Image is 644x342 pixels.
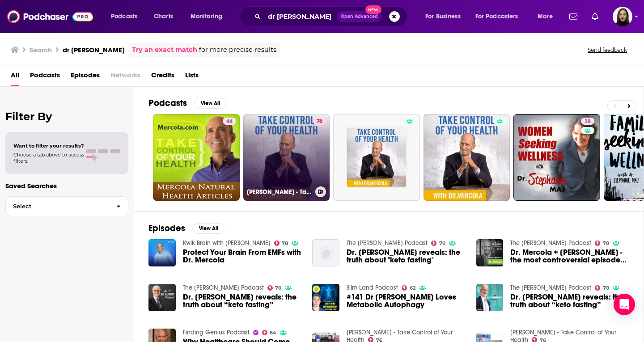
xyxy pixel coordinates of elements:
a: Lists [185,68,199,86]
span: 70 [439,241,445,245]
a: All [11,68,19,86]
a: The Dr. Gundry Podcast [510,284,591,291]
span: Networks [110,68,140,86]
h3: [PERSON_NAME] - Take Control of Your Health [247,188,312,196]
a: Dr. Mercola reveals: the truth about "keto fasting" [347,249,466,264]
span: Want to filter your results? [13,143,84,149]
span: 64 [270,331,276,335]
button: open menu [531,9,564,24]
img: Dr. Mercola reveals: the truth about “keto fasting” [476,284,504,311]
img: Podchaser - Follow, Share and Rate Podcasts [7,8,93,25]
a: Show notifications dropdown [588,9,602,24]
a: 76 [313,118,326,125]
button: Show profile menu [613,7,632,26]
a: The Dr. Gundry Podcast [347,239,428,247]
p: Saved Searches [5,182,128,190]
a: EpisodesView All [148,223,225,234]
button: open menu [470,9,531,24]
span: 76 [317,117,322,126]
a: The Dr. Gundry Podcast [183,284,264,291]
span: 38 [585,117,591,126]
a: 76[PERSON_NAME] - Take Control of Your Health [243,114,330,201]
a: 70 [431,241,445,246]
div: Open Intercom Messenger [614,294,635,315]
h2: Filter By [5,110,128,123]
span: More [538,10,553,23]
span: Podcasts [30,68,60,86]
span: 44 [226,117,233,126]
span: 62 [410,286,415,290]
a: Episodes [71,68,100,86]
a: 44 [223,118,236,125]
button: View All [194,98,226,109]
span: Choose a tab above to access filters. [13,152,84,164]
span: Monitoring [191,10,222,23]
div: Search podcasts, credits, & more... [248,6,416,27]
a: Dr. Mercola reveals: the truth about “keto fasting” [510,293,629,308]
a: 64 [262,330,277,335]
button: View All [192,223,225,234]
h2: Podcasts [148,97,187,109]
a: 62 [402,285,415,291]
span: For Business [425,10,461,23]
a: 78 [274,241,288,246]
img: #141 Dr Mercola Loves Metabolic Autophagy [312,284,339,311]
span: New [365,5,381,14]
a: 70 [595,241,609,246]
a: Protect Your Brain From EMFs with Dr. Mercola [183,249,302,264]
span: 78 [282,241,288,245]
span: Podcasts [111,10,137,23]
a: 44 [153,114,240,201]
img: Dr. Mercola reveals: the truth about “keto fasting” [148,284,176,311]
a: 38 [581,118,594,125]
span: 70 [603,241,609,245]
a: Kwik Brain with Jim Kwik [183,239,271,247]
a: The Dr. Gundry Podcast [510,239,591,247]
a: Finding Genius Podcast [183,329,250,336]
a: Credits [151,68,174,86]
a: #141 Dr Mercola Loves Metabolic Autophagy [347,293,466,308]
input: Search podcasts, credits, & more... [264,9,337,24]
span: 70 [603,286,609,290]
button: Send feedback [585,46,630,54]
a: Dr. Mercola reveals: the truth about “keto fasting” [183,293,302,308]
span: Select [6,203,109,209]
span: Charts [154,10,173,23]
a: 38 [513,114,600,201]
span: for more precise results [199,45,276,55]
img: User Profile [613,7,632,26]
span: 70 [275,286,281,290]
span: Dr. [PERSON_NAME] reveals: the truth about “keto fasting” [183,293,302,308]
span: Logged in as BevCat3 [613,7,632,26]
button: open menu [105,9,149,24]
img: Dr. Mercola reveals: the truth about "keto fasting" [312,239,339,266]
span: Dr. [PERSON_NAME] reveals: the truth about "keto fasting" [347,249,466,264]
a: Show notifications dropdown [566,9,581,24]
img: Protect Your Brain From EMFs with Dr. Mercola [148,239,176,266]
h2: Episodes [148,223,185,234]
a: Charts [148,9,178,24]
button: Open AdvancedNew [337,11,382,22]
a: PodcastsView All [148,97,226,109]
span: Dr. [PERSON_NAME] reveals: the truth about “keto fasting” [510,293,629,308]
button: open menu [419,9,472,24]
button: open menu [184,9,234,24]
h3: Search [30,46,52,54]
a: 70 [267,285,282,291]
a: 70 [595,285,609,291]
button: Select [5,196,128,216]
span: #141 Dr [PERSON_NAME] Loves Metabolic Autophagy [347,293,466,308]
img: Dr. Mercola + Dr. Gundry - the most controversial episode yet? | Ep152 [476,239,504,266]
